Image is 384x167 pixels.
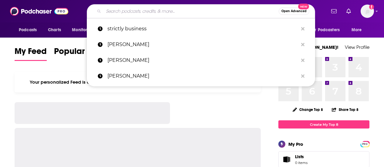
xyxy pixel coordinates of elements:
a: Popular Feed [54,46,106,61]
a: Create My Top 8 [278,120,369,129]
span: Open Advanced [281,10,307,13]
button: open menu [307,24,348,36]
input: Search podcasts, credits, & more... [104,6,279,16]
span: For Podcasters [311,26,340,34]
span: Lists [295,154,304,159]
p: strictly business [107,21,298,37]
span: My Feed [15,46,47,60]
span: Popular Feed [54,46,106,60]
span: New [298,4,309,9]
span: More [352,26,362,34]
span: Charts [48,26,61,34]
a: Show notifications dropdown [344,6,353,16]
a: PRO [361,142,369,146]
div: Your personalized Feed is curated based on the Podcasts, Creators, Users, and Lists that you Follow. [15,72,261,92]
span: Podcasts [19,26,37,34]
p: nate bargatze [107,37,298,52]
img: Podchaser - Follow, Share and Rate Podcasts [10,5,68,17]
a: strictly business [87,21,315,37]
a: [PERSON_NAME] [87,37,315,52]
button: open menu [347,24,369,36]
a: [PERSON_NAME] [87,68,315,84]
span: 0 items [295,161,308,165]
span: Monitoring [72,26,93,34]
a: [PERSON_NAME] [87,52,315,68]
p: nate bargetzee [107,68,298,84]
a: View Profile [345,44,369,50]
img: User Profile [361,5,374,18]
a: My Feed [15,46,47,61]
a: Charts [44,24,65,36]
div: Search podcasts, credits, & more... [87,4,315,18]
svg: Add a profile image [369,5,374,9]
button: Show profile menu [361,5,374,18]
button: Change Top 8 [289,106,327,113]
p: nate bargatze [107,52,298,68]
a: Show notifications dropdown [329,6,339,16]
span: Lists [295,154,308,159]
span: Lists [280,155,293,164]
button: Open AdvancedNew [279,8,309,15]
button: Share Top 8 [331,104,359,115]
button: open menu [68,24,101,36]
span: Logged in as ShannonHennessey [361,5,374,18]
span: PRO [361,142,369,146]
div: My Pro [288,141,303,147]
button: open menu [15,24,45,36]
